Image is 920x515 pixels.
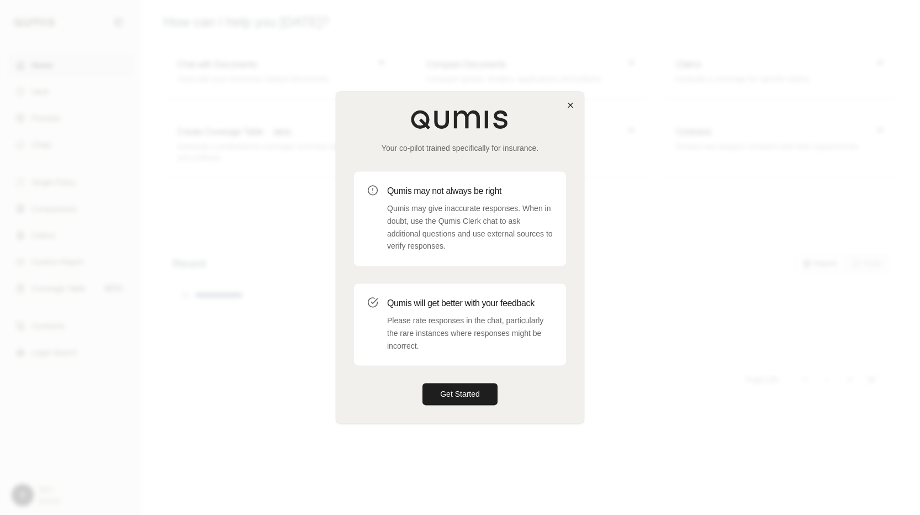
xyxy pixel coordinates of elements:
[410,109,510,129] img: Qumis Logo
[354,143,566,154] p: Your co-pilot trained specifically for insurance.
[387,185,553,198] h3: Qumis may not always be right
[387,297,553,310] h3: Qumis will get better with your feedback
[387,202,553,253] p: Qumis may give inaccurate responses. When in doubt, use the Qumis Clerk chat to ask additional qu...
[387,314,553,352] p: Please rate responses in the chat, particularly the rare instances where responses might be incor...
[422,383,498,406] button: Get Started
